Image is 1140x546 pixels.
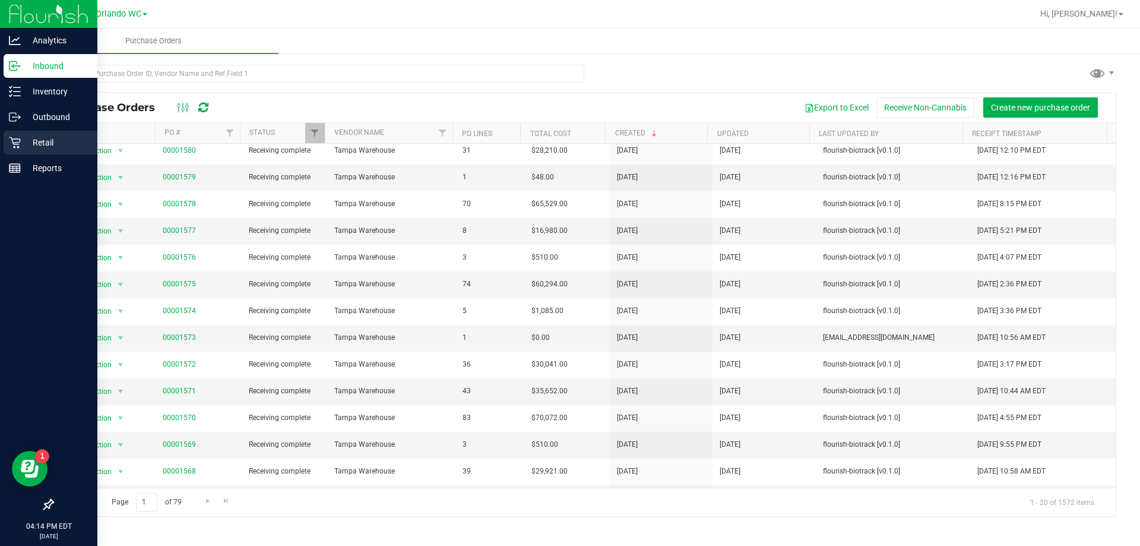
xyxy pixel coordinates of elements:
span: 83 [463,412,517,424]
span: Receiving complete [249,412,320,424]
span: Receiving complete [249,439,320,450]
a: 00001568 [163,467,196,475]
a: Created [615,129,659,137]
span: 1 [463,332,517,343]
span: 3 [463,439,517,450]
span: [DATE] [720,172,740,183]
span: [DATE] [720,412,740,424]
inline-svg: Reports [9,162,21,174]
span: 5 [463,305,517,317]
span: [DATE] [617,332,638,343]
span: Tampa Warehouse [334,386,449,397]
span: 8 [463,225,517,236]
p: Analytics [21,33,92,48]
span: [DATE] 2:36 PM EDT [977,279,1041,290]
button: Receive Non-Cannabis [876,97,974,118]
a: 00001573 [163,333,196,342]
span: $70,072.00 [531,412,568,424]
span: flourish-biotrack [v0.1.0] [823,198,963,210]
span: Tampa Warehouse [334,359,449,370]
span: select [113,410,128,427]
span: [DATE] [617,359,638,370]
span: Receiving complete [249,332,320,343]
span: [DATE] [720,252,740,263]
span: Receiving complete [249,466,320,477]
div: Actions [62,130,150,138]
span: $48.00 [531,172,554,183]
a: 00001576 [163,253,196,261]
span: select [113,276,128,293]
span: [DATE] [720,305,740,317]
inline-svg: Analytics [9,34,21,46]
span: $510.00 [531,439,558,450]
span: flourish-biotrack [v0.1.0] [823,439,963,450]
span: [DATE] [720,439,740,450]
input: 1 [136,493,157,512]
span: [DATE] [617,225,638,236]
a: Purchase Orders [28,29,278,53]
span: Tampa Warehouse [334,305,449,317]
span: 74 [463,279,517,290]
span: [DATE] [617,466,638,477]
a: Status [249,128,275,137]
a: 00001580 [163,146,196,154]
span: [DATE] [720,466,740,477]
span: [DATE] [720,145,740,156]
span: [DATE] 8:15 PM EDT [977,198,1041,210]
a: PO Lines [462,130,492,138]
span: Create new purchase order [991,103,1090,112]
span: select [113,169,128,186]
span: Receiving complete [249,225,320,236]
a: 00001572 [163,360,196,368]
span: [DATE] [720,332,740,343]
a: 00001577 [163,226,196,235]
span: select [113,250,128,266]
span: Receiving complete [249,279,320,290]
span: $1,085.00 [531,305,563,317]
a: 00001575 [163,280,196,288]
span: [DATE] 5:21 PM EDT [977,225,1041,236]
a: 00001571 [163,387,196,395]
a: PO # [164,128,180,137]
button: Export to Excel [797,97,876,118]
span: 1 - 20 of 1572 items [1021,493,1104,511]
p: Reports [21,161,92,175]
span: select [113,196,128,213]
span: 3 [463,252,517,263]
a: 00001579 [163,173,196,181]
span: $0.00 [531,332,550,343]
span: [DATE] [617,252,638,263]
a: 00001578 [163,200,196,208]
span: flourish-biotrack [v0.1.0] [823,279,963,290]
span: [DATE] 4:07 PM EDT [977,252,1041,263]
a: Filter [305,123,325,143]
a: Updated [717,130,749,138]
span: flourish-biotrack [v0.1.0] [823,386,963,397]
span: Orlando WC [96,9,141,19]
p: Inbound [21,59,92,73]
span: Receiving complete [249,198,320,210]
span: flourish-biotrack [v0.1.0] [823,412,963,424]
span: Purchase Orders [62,101,167,114]
span: select [113,303,128,320]
a: Go to the last page [218,493,235,509]
span: 31 [463,145,517,156]
span: [DATE] [617,279,638,290]
span: Hi, [PERSON_NAME]! [1040,9,1117,18]
a: 00001569 [163,440,196,449]
input: Search Purchase Order ID, Vendor Name and Ref Field 1 [52,65,584,83]
span: select [113,330,128,346]
span: Receiving complete [249,386,320,397]
span: 39 [463,466,517,477]
p: 04:14 PM EDT [5,521,92,532]
inline-svg: Retail [9,137,21,149]
span: flourish-biotrack [v0.1.0] [823,145,963,156]
span: [DATE] [617,305,638,317]
span: Receiving complete [249,305,320,317]
span: Tampa Warehouse [334,198,449,210]
span: Tampa Warehouse [334,439,449,450]
a: Receipt Timestamp [972,130,1041,138]
p: Inventory [21,84,92,99]
span: $510.00 [531,252,558,263]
